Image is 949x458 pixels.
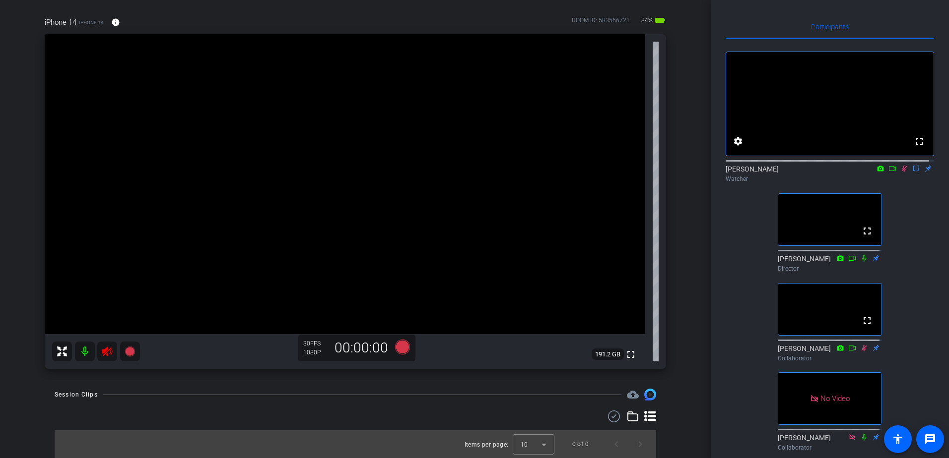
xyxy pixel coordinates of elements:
button: Next page [628,432,652,456]
img: Session clips [644,389,656,401]
mat-icon: battery_std [654,14,666,26]
div: 00:00:00 [328,340,395,356]
mat-icon: accessibility [892,433,904,445]
mat-icon: settings [732,135,744,147]
div: ROOM ID: 583566721 [572,16,630,30]
div: [PERSON_NAME] [778,343,882,363]
mat-icon: message [924,433,936,445]
span: Participants [811,23,849,30]
div: [PERSON_NAME] [726,164,934,183]
div: Session Clips [55,390,98,400]
div: 0 of 0 [572,439,589,449]
mat-icon: fullscreen [625,348,637,360]
div: Items per page: [465,440,509,450]
div: Collaborator [778,443,882,452]
span: iPhone 14 [45,17,76,28]
mat-icon: fullscreen [861,315,873,327]
mat-icon: cloud_upload [627,389,639,401]
mat-icon: info [111,18,120,27]
span: FPS [310,340,321,347]
mat-icon: fullscreen [861,225,873,237]
div: Watcher [726,174,934,183]
div: [PERSON_NAME] [778,254,882,273]
span: Destinations for your clips [627,389,639,401]
button: Previous page [605,432,628,456]
div: Collaborator [778,354,882,363]
span: No Video [820,394,850,403]
div: Director [778,264,882,273]
div: [PERSON_NAME] [778,433,882,452]
span: iPhone 14 [79,19,104,26]
div: 30 [303,340,328,347]
div: 1080P [303,348,328,356]
mat-icon: fullscreen [913,135,925,147]
span: 191.2 GB [592,348,624,360]
span: 84% [640,12,654,28]
mat-icon: flip [910,164,922,172]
